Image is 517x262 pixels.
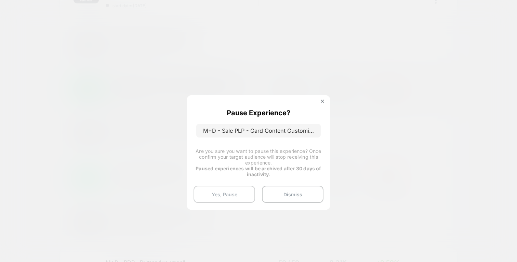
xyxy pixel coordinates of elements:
p: Pause Experience? [227,109,290,117]
button: Dismiss [262,186,323,203]
p: M+D - Sale PLP - Card Content Customization Aug [196,124,321,137]
strong: Paused experiences will be archived after 30 days of inactivity. [196,166,321,177]
button: Yes, Pause [194,186,255,203]
span: Are you sure you want to pause this experience? Once confirm your target audience will stop recei... [196,148,321,166]
img: close [321,100,324,103]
